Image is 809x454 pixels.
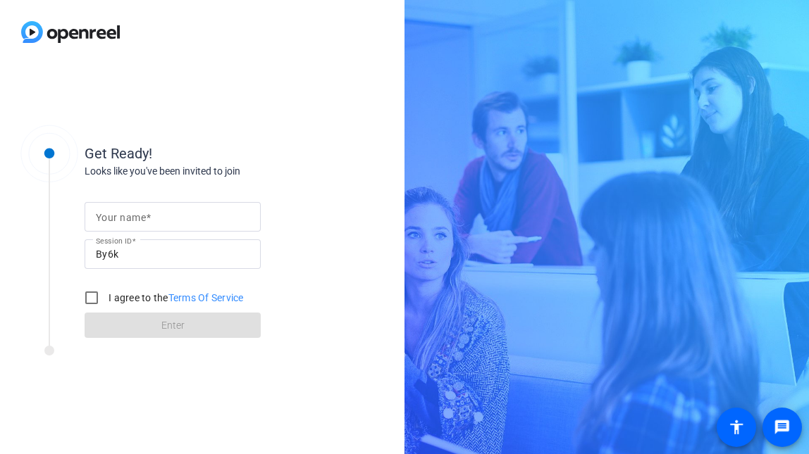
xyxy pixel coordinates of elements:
[96,212,146,223] mat-label: Your name
[96,237,132,245] mat-label: Session ID
[85,143,366,164] div: Get Ready!
[85,164,366,179] div: Looks like you've been invited to join
[106,291,244,305] label: I agree to the
[728,419,745,436] mat-icon: accessibility
[168,292,244,303] a: Terms Of Service
[774,419,791,436] mat-icon: message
